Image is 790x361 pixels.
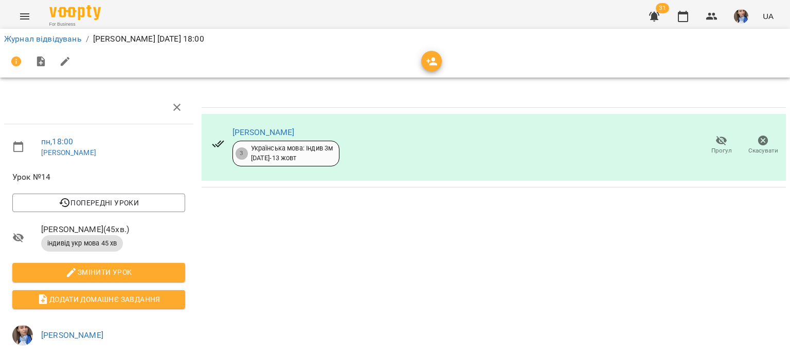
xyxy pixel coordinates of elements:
button: Прогул [701,131,742,160]
button: Змінити урок [12,263,185,281]
span: Урок №14 [12,171,185,183]
p: [PERSON_NAME] [DATE] 18:00 [93,33,204,45]
span: 31 [656,3,669,13]
div: Українська мова: Індив 3м [DATE] - 13 жовт [251,144,333,163]
span: Прогул [711,146,732,155]
button: Додати домашнє завдання [12,290,185,309]
button: Попередні уроки [12,194,185,212]
span: Додати домашнє завдання [21,293,177,306]
button: Menu [12,4,37,29]
span: [PERSON_NAME] ( 45 хв. ) [41,223,185,236]
button: Скасувати [742,131,784,160]
div: 3 [236,147,248,160]
img: 727e98639bf378bfedd43b4b44319584.jpeg [12,325,33,346]
span: Попередні уроки [21,197,177,209]
span: For Business [49,21,101,28]
img: Voopty Logo [49,5,101,20]
span: Скасувати [748,146,778,155]
button: UA [759,7,778,26]
a: [PERSON_NAME] [41,330,103,340]
a: [PERSON_NAME] [232,127,295,137]
img: 727e98639bf378bfedd43b4b44319584.jpeg [734,9,748,24]
a: пн , 18:00 [41,137,73,146]
span: індивід укр мова 45 хв [41,239,123,248]
a: [PERSON_NAME] [41,148,96,157]
a: Журнал відвідувань [4,34,82,44]
nav: breadcrumb [4,33,786,45]
li: / [86,33,89,45]
span: Змінити урок [21,266,177,278]
span: UA [763,11,774,22]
